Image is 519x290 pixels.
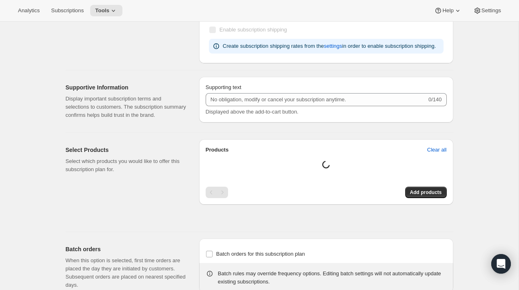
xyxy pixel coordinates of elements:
span: Create subscription shipping rates from the in order to enable subscription shipping. [223,43,436,49]
span: Help [442,7,453,14]
span: Clear all [427,146,447,154]
button: Subscriptions [46,5,89,16]
h2: Batch orders [66,245,186,253]
span: Analytics [18,7,40,14]
span: Tools [95,7,109,14]
button: Settings [468,5,506,16]
button: Help [429,5,466,16]
div: Batch rules may override frequency options. Editing batch settings will not automatically update ... [218,270,447,286]
span: Add products [410,189,442,196]
button: Clear all [422,143,452,156]
p: Select which products you would like to offer this subscription plan for. [66,157,186,174]
button: settings [319,40,347,53]
button: Add products [405,187,447,198]
span: Displayed above the add-to-cart button. [206,109,299,115]
nav: Pagination [206,187,228,198]
p: When this option is selected, first time orders are placed the day they are initiated by customer... [66,257,186,289]
h2: Select Products [66,146,186,154]
button: Tools [90,5,122,16]
button: Analytics [13,5,44,16]
span: Subscriptions [51,7,84,14]
div: Open Intercom Messenger [491,254,511,274]
span: Supporting text [206,84,241,90]
span: Settings [481,7,501,14]
span: Batch orders for this subscription plan [216,251,305,257]
p: Display important subscription terms and selections to customers. The subscription summary confir... [66,95,186,119]
p: Products [206,146,228,154]
span: Enable subscription shipping [220,27,287,33]
span: settings [324,42,342,50]
h2: Supportive Information [66,83,186,91]
input: No obligation, modify or cancel your subscription anytime. [206,93,427,106]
